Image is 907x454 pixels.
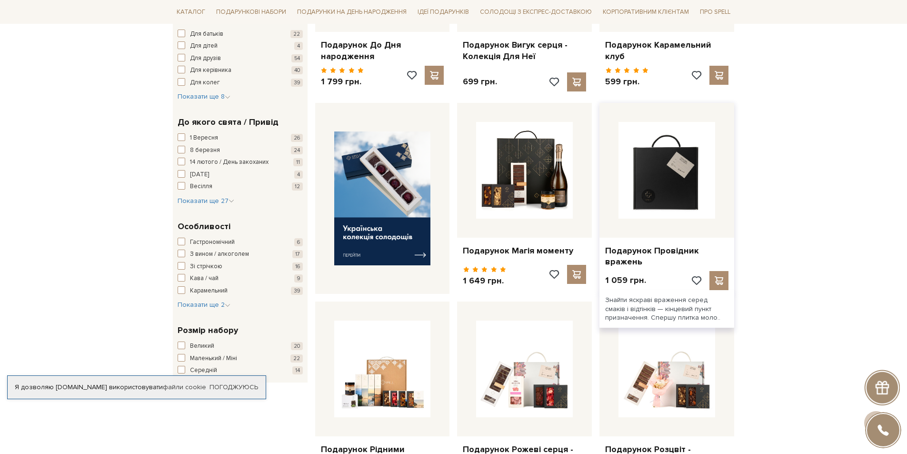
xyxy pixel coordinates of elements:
[190,54,221,63] span: Для друзів
[290,30,303,38] span: 22
[178,274,303,283] button: Кава / чай 9
[294,42,303,50] span: 4
[292,250,303,258] span: 17
[190,182,212,192] span: Весілля
[605,245,728,268] a: Подарунок Провідник вражень
[190,342,214,351] span: Великий
[190,30,223,39] span: Для батьків
[178,286,303,296] button: Карамельний 39
[178,92,230,101] button: Показати ще 8
[290,354,303,363] span: 22
[178,133,303,143] button: 1 Вересня 26
[476,4,596,20] a: Солодощі з експрес-доставкою
[190,66,231,75] span: Для керівника
[463,245,586,256] a: Подарунок Магія моменту
[178,238,303,247] button: Гастрономічний 6
[190,133,218,143] span: 1 Вересня
[178,220,230,233] span: Особливості
[605,76,648,87] p: 599 грн.
[190,41,218,51] span: Для дітей
[178,54,303,63] button: Для друзів 54
[605,275,646,286] p: 1 059 грн.
[291,54,303,62] span: 54
[178,262,303,272] button: Зі стрічкою 16
[178,300,230,310] button: Показати ще 2
[190,354,237,363] span: Маленький / Міні
[190,286,228,296] span: Карамельний
[209,383,258,392] a: Погоджуюсь
[291,134,303,142] span: 26
[178,116,279,129] span: До якого свята / Привід
[618,122,715,219] img: Подарунок Провідник вражень
[292,182,303,191] span: 12
[291,66,303,74] span: 40
[190,274,219,283] span: Кава / чай
[190,250,249,259] span: З вином / алкоголем
[463,40,586,62] a: Подарунок Вигук серця - Колекція Для Неї
[291,79,303,87] span: 39
[463,76,497,87] p: 699 грн.
[190,170,209,180] span: [DATE]
[178,301,230,309] span: Показати ще 2
[178,324,238,337] span: Розмір набору
[414,5,473,20] span: Ідеї подарунків
[293,5,410,20] span: Подарунки на День народження
[190,146,220,155] span: 8 березня
[178,78,303,88] button: Для колег 39
[599,4,693,20] a: Корпоративним клієнтам
[321,40,444,62] a: Подарунок До Дня народження
[190,262,222,272] span: Зі стрічкою
[463,275,506,286] p: 1 649 грн.
[294,171,303,179] span: 4
[696,5,734,20] span: Про Spell
[178,354,303,363] button: Маленький / Міні 22
[8,383,266,392] div: Я дозволяю [DOMAIN_NAME] використовувати
[178,41,303,51] button: Для дітей 4
[293,158,303,166] span: 11
[190,366,217,375] span: Середній
[178,66,303,75] button: Для керівника 40
[190,158,269,167] span: 14 лютого / День закоханих
[291,146,303,154] span: 24
[178,30,303,39] button: Для батьків 22
[599,290,734,328] div: Знайти яскраві враження серед смаків і відтінків — кінцевий пункт призначення. Спершу плитка моло..
[163,383,206,391] a: файли cookie
[178,197,234,205] span: Показати ще 27
[294,238,303,246] span: 6
[321,76,364,87] p: 1 799 грн.
[291,342,303,350] span: 20
[178,182,303,192] button: Весілля 12
[291,287,303,295] span: 39
[212,5,290,20] span: Подарункові набори
[292,366,303,374] span: 14
[178,146,303,155] button: 8 березня 24
[178,342,303,351] button: Великий 20
[334,131,431,265] img: banner
[178,250,303,259] button: З вином / алкоголем 17
[605,40,728,62] a: Подарунок Карамельний клуб
[294,274,303,282] span: 9
[292,262,303,271] span: 16
[173,5,209,20] span: Каталог
[178,170,303,180] button: [DATE] 4
[178,366,303,375] button: Середній 14
[178,196,234,206] button: Показати ще 27
[190,238,235,247] span: Гастрономічний
[190,78,220,88] span: Для колег
[178,158,303,167] button: 14 лютого / День закоханих 11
